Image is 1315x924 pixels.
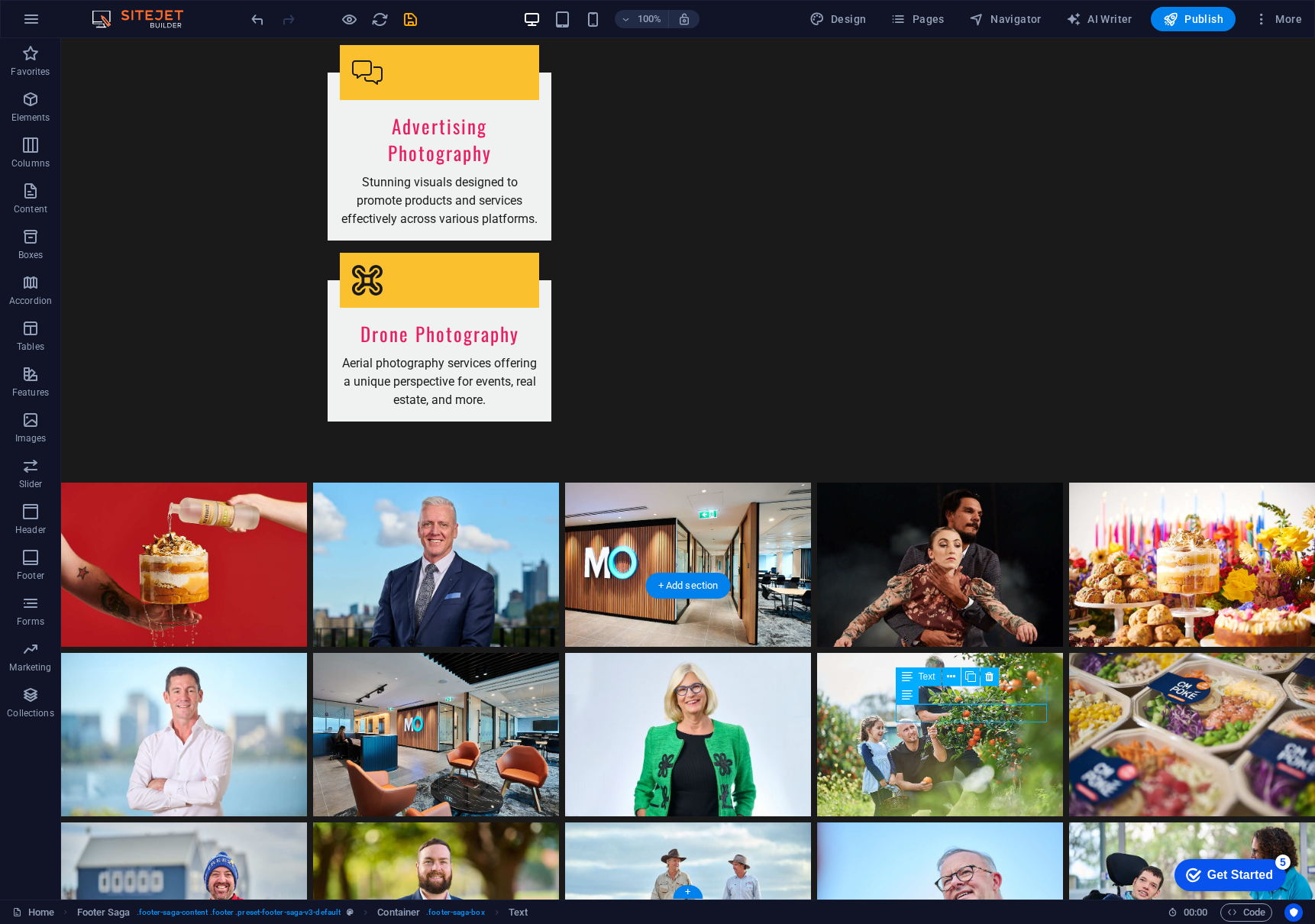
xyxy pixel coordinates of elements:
button: More [1248,7,1308,31]
img: Editor Logo [88,10,202,28]
p: Forms [17,615,44,628]
span: Click to select. Double-click to edit [77,903,131,922]
p: Favorites [11,66,50,78]
button: Publish [1151,7,1236,31]
p: Accordion [9,295,52,307]
p: Images [15,432,47,444]
span: 00 00 [1184,903,1207,922]
span: AI Writer [1066,11,1132,27]
p: Collections [7,707,53,719]
p: Tables [17,341,44,353]
div: + Add section [646,573,731,599]
span: More [1254,11,1302,27]
span: Publish [1163,11,1223,27]
h6: Session time [1168,903,1208,922]
div: 5 [113,3,128,18]
i: This element is a customizable preset [347,908,354,916]
span: Design [809,11,867,27]
nav: breadcrumb [77,903,528,922]
button: 100% [615,10,669,28]
p: Features [12,386,49,399]
h6: 100% [638,10,662,28]
button: reload [370,10,389,28]
span: Click to select. Double-click to edit [377,903,420,922]
i: Save (Ctrl+S) [402,11,419,28]
i: Reload page [371,11,389,28]
p: Footer [17,570,44,582]
p: Elements [11,111,50,124]
span: Text [919,672,935,681]
button: Code [1220,903,1272,922]
p: Slider [19,478,43,490]
p: Columns [11,157,50,170]
button: Usercentrics [1284,903,1303,922]
button: Design [803,7,873,31]
span: . footer-saga-content .footer .preset-footer-saga-v3-default [137,903,341,922]
span: Click to select. Double-click to edit [509,903,528,922]
button: Click here to leave preview mode and continue editing [340,10,358,28]
span: : [1194,906,1197,918]
i: Undo: Change menu items (Ctrl+Z) [249,11,267,28]
i: On resize automatically adjust zoom level to fit chosen device. [677,12,691,26]
span: Navigator [969,11,1042,27]
button: undo [248,10,267,28]
button: Pages [884,7,950,31]
span: . footer-saga-box [426,903,485,922]
p: Boxes [18,249,44,261]
button: save [401,10,419,28]
div: + [673,885,703,899]
div: Get Started 5 items remaining, 0% complete [12,8,124,40]
p: Header [15,524,46,536]
a: Click to cancel selection. Double-click to open Pages [12,903,54,922]
div: Get Started [45,17,111,31]
span: Pages [890,11,944,27]
span: Code [1227,903,1265,922]
div: Design (Ctrl+Alt+Y) [803,7,873,31]
button: Navigator [963,7,1048,31]
button: AI Writer [1060,7,1139,31]
p: Content [14,203,47,215]
p: Marketing [9,661,51,674]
